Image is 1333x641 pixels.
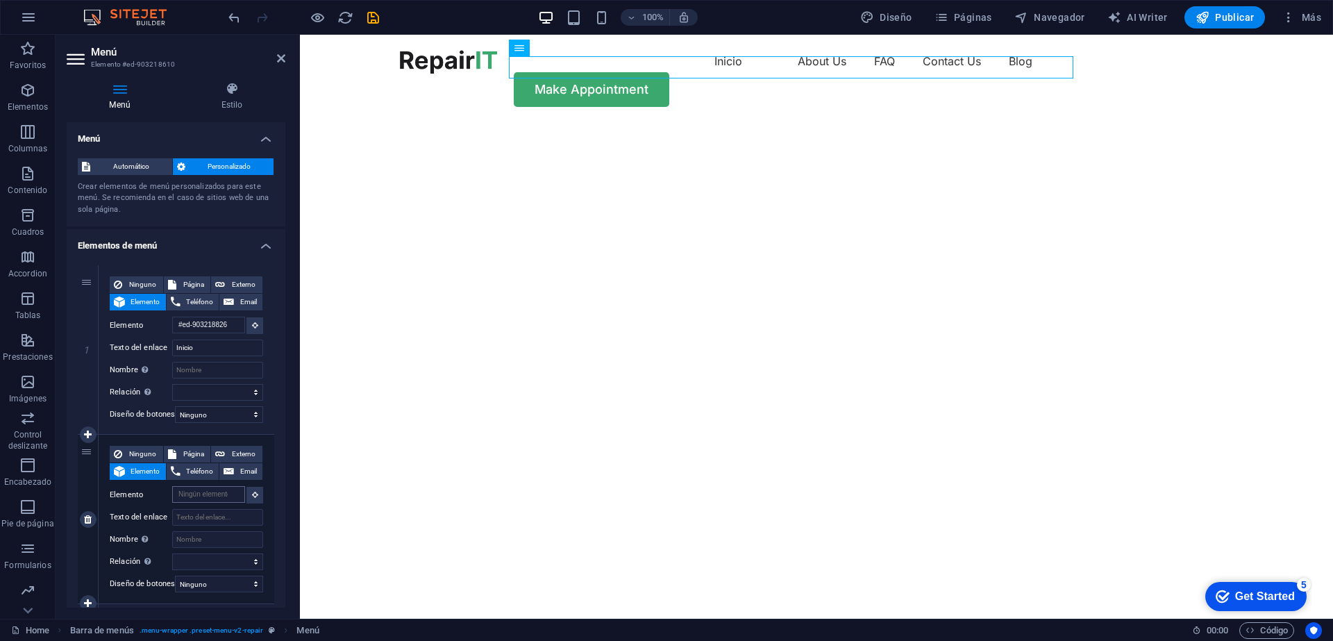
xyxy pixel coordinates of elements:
span: Páginas [934,10,992,24]
span: Más [1282,10,1321,24]
p: Pie de página [1,518,53,529]
label: Elemento [110,487,172,503]
button: Elemento [110,463,166,480]
span: Teléfono [185,463,215,480]
button: Elemento [110,294,166,310]
label: Relación [110,553,172,570]
input: Ningún elemento seleccionado [172,317,245,333]
p: Imágenes [9,393,47,404]
button: Más [1276,6,1327,28]
input: Nombre [172,531,263,548]
label: Diseño de botones [110,576,175,592]
img: Editor Logo [80,9,184,26]
button: Email [219,463,262,480]
span: Código [1246,622,1288,639]
button: Publicar [1184,6,1266,28]
input: Texto del enlace... [172,340,263,356]
label: Relación [110,384,172,401]
input: Nombre [172,362,263,378]
button: undo [226,9,242,26]
button: Externo [211,446,262,463]
button: Código [1239,622,1294,639]
h4: Elementos de menú [67,229,285,254]
button: Personalizado [173,158,274,175]
span: Publicar [1196,10,1255,24]
span: Ninguno [126,446,159,463]
label: Texto del enlace [110,509,172,526]
button: reload [337,9,353,26]
h2: Menú [91,46,285,58]
nav: breadcrumb [70,622,319,639]
p: Tablas [15,310,41,321]
i: Deshacer: Cambiar elementos de menú (Ctrl+Z) [226,10,242,26]
button: save [364,9,381,26]
a: Haz clic para cancelar la selección y doble clic para abrir páginas [11,622,49,639]
span: : [1216,625,1218,635]
input: Ningún elemento seleccionado [172,486,245,503]
span: Automático [94,158,168,175]
span: Diseño [860,10,912,24]
span: Haz clic para seleccionar y doble clic para editar [296,622,319,639]
button: Externo [211,276,262,293]
p: Accordion [8,268,47,279]
button: Ninguno [110,446,163,463]
h6: Tiempo de la sesión [1192,622,1229,639]
i: Este elemento es un preajuste personalizable [269,626,275,634]
p: Formularios [4,560,51,571]
div: Diseño (Ctrl+Alt+Y) [855,6,918,28]
h4: Menú [67,82,178,111]
span: Navegador [1014,10,1085,24]
span: Externo [229,446,258,463]
label: Diseño de botones [110,406,175,423]
span: Elemento [129,463,162,480]
button: Página [164,446,211,463]
p: Favoritos [10,60,46,71]
span: Haz clic para seleccionar y doble clic para editar [70,622,134,639]
button: AI Writer [1102,6,1173,28]
span: Elemento [129,294,162,310]
p: Marketing [8,601,47,613]
p: Encabezado [4,476,51,488]
input: Texto del enlace... [172,509,263,526]
button: Diseño [855,6,918,28]
span: Email [238,463,258,480]
div: Crear elementos de menú personalizados para este menú. Se recomienda en el caso de sitios web de ... [78,181,274,216]
h4: Menú [67,122,285,147]
span: Página [181,446,207,463]
label: Nombre [110,531,172,548]
p: Cuadros [12,226,44,238]
span: . menu-wrapper .preset-menu-v2-repair [140,622,263,639]
button: Página [164,276,211,293]
span: Página [181,276,207,293]
i: Guardar (Ctrl+S) [365,10,381,26]
label: Elemento [110,317,172,334]
button: Teléfono [167,463,219,480]
em: 1 [76,344,97,356]
span: 00 00 [1207,622,1228,639]
button: Ninguno [110,276,163,293]
span: Teléfono [185,294,215,310]
button: Teléfono [167,294,219,310]
p: Prestaciones [3,351,52,363]
div: Get Started [41,15,101,28]
i: Al redimensionar, ajustar el nivel de zoom automáticamente para ajustarse al dispositivo elegido. [678,11,690,24]
label: Texto del enlace [110,340,172,356]
span: Email [238,294,258,310]
span: AI Writer [1107,10,1168,24]
h4: Estilo [178,82,285,111]
button: Usercentrics [1305,622,1322,639]
div: 5 [103,3,117,17]
button: Navegador [1009,6,1091,28]
button: Páginas [929,6,998,28]
span: Ninguno [126,276,159,293]
button: Email [219,294,262,310]
p: Elementos [8,101,48,113]
p: Contenido [8,185,47,196]
button: 100% [621,9,670,26]
h6: 100% [642,9,664,26]
div: Get Started 5 items remaining, 0% complete [11,7,112,36]
button: Automático [78,158,172,175]
p: Columnas [8,143,48,154]
span: Externo [229,276,258,293]
span: Personalizado [190,158,270,175]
